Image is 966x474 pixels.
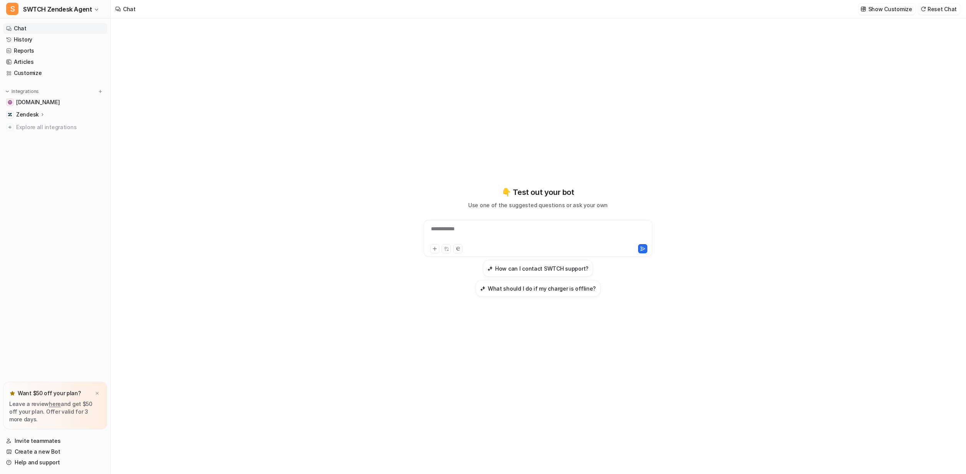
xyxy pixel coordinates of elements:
img: Zendesk [8,112,12,117]
img: How can I contact SWTCH support? [487,266,493,271]
img: star [9,390,15,396]
a: Chat [3,23,107,34]
img: menu_add.svg [98,89,103,94]
a: here [49,401,61,407]
button: What should I do if my charger is offline?What should I do if my charger is offline? [476,280,600,297]
p: Zendesk [16,111,39,118]
button: How can I contact SWTCH support?How can I contact SWTCH support? [483,260,593,277]
span: [DOMAIN_NAME] [16,98,60,106]
p: Show Customize [868,5,912,13]
button: Integrations [3,88,41,95]
img: What should I do if my charger is offline? [480,286,485,291]
div: Chat [123,5,136,13]
img: x [95,391,100,396]
h3: What should I do if my charger is offline? [488,284,596,293]
a: swtchenergy.com[DOMAIN_NAME] [3,97,107,108]
a: Articles [3,57,107,67]
img: expand menu [5,89,10,94]
span: SWTCH Zendesk Agent [23,4,92,15]
p: Integrations [12,88,39,95]
span: S [6,3,18,15]
p: 👇 Test out your bot [502,186,574,198]
button: Show Customize [858,3,915,15]
img: reset [921,6,926,12]
p: Leave a review and get $50 off your plan. Offer valid for 3 more days. [9,400,101,423]
a: Help and support [3,457,107,468]
a: History [3,34,107,45]
img: explore all integrations [6,123,14,131]
a: Create a new Bot [3,446,107,457]
img: swtchenergy.com [8,100,12,105]
button: Reset Chat [918,3,960,15]
span: Explore all integrations [16,121,104,133]
p: Want $50 off your plan? [18,389,81,397]
a: Explore all integrations [3,122,107,133]
a: Customize [3,68,107,78]
a: Invite teammates [3,436,107,446]
h3: How can I contact SWTCH support? [495,264,589,273]
p: Use one of the suggested questions or ask your own [468,201,608,209]
img: customize [861,6,866,12]
a: Reports [3,45,107,56]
